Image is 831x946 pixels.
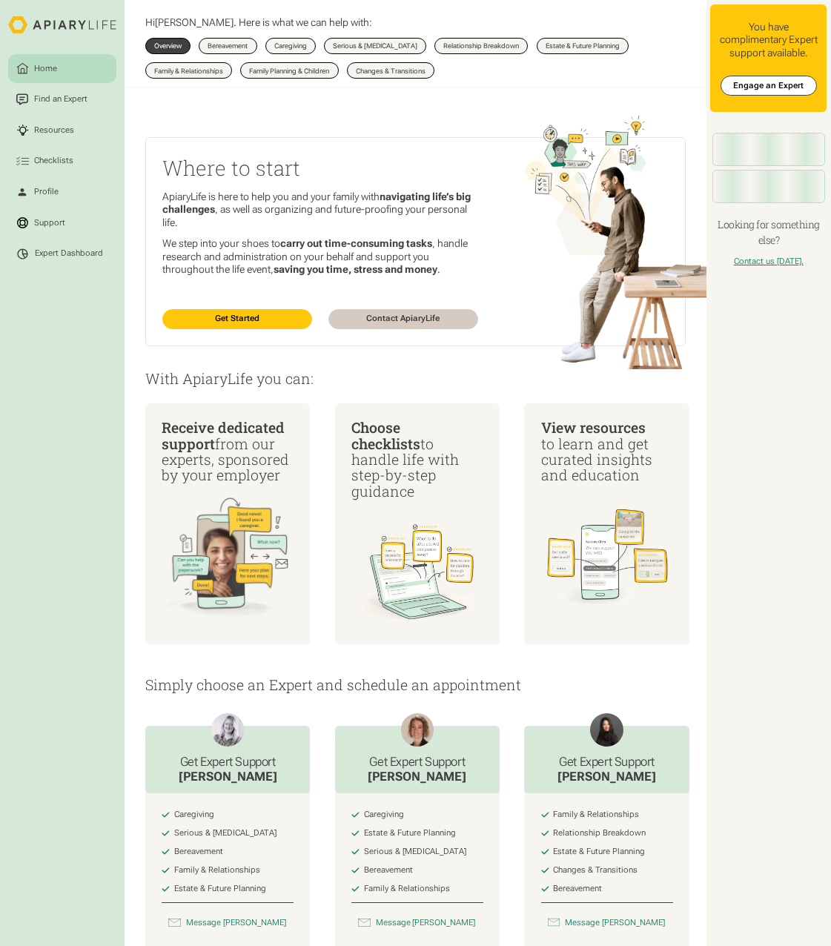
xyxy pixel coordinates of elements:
a: Message[PERSON_NAME] [162,916,294,930]
p: ApiaryLife is here to help you and your family with , as well as organizing and future-proofing y... [162,191,477,229]
strong: carry out time-consuming tasks [280,237,432,249]
a: Caregiving [265,38,316,54]
div: [PERSON_NAME] [368,770,466,785]
div: [PERSON_NAME] [557,770,656,785]
div: Serious & [MEDICAL_DATA] [364,847,466,857]
div: [PERSON_NAME] [179,770,277,785]
div: Caregiving [174,810,214,820]
a: Message[PERSON_NAME] [541,916,673,930]
a: Overview [145,38,191,54]
p: Hi . Here is what we can help with: [145,16,372,29]
div: Message [376,918,411,928]
span: Choose checklists [351,418,420,452]
div: Checklists [32,155,76,168]
div: Profile [32,186,61,199]
p: With ApiaryLife you can: [145,371,686,386]
div: Family & Relationships [553,810,639,820]
a: Relationship Breakdown [434,38,528,54]
a: Find an Expert [8,85,116,114]
div: Estate & Future Planning [364,828,456,838]
div: Relationship Breakdown [553,828,646,838]
a: Engage an Expert [721,76,817,96]
div: Family Planning & Children [249,67,329,74]
span: [PERSON_NAME] [155,16,234,28]
a: Home [8,54,116,83]
div: Bereavement [364,865,413,876]
div: Bereavement [553,884,602,894]
span: View resources [541,418,646,437]
div: from our experts, sponsored by your employer [162,420,294,483]
div: Resources [32,124,76,136]
a: Contact us [DATE]. [734,257,804,266]
p: Simply choose an Expert and schedule an appointment [145,677,686,692]
div: Message [186,918,221,928]
div: Bereavement [174,847,223,857]
h2: Where to start [162,154,477,182]
h4: Looking for something else? [710,217,827,248]
div: [PERSON_NAME] [412,918,475,928]
a: Receive dedicated supportfrom our experts, sponsored by your employer [145,403,310,644]
div: to handle life with step-by-step guidance [351,420,483,499]
div: Estate & Future Planning [174,884,266,894]
div: Changes & Transitions [553,865,638,876]
a: View resources to learn and get curated insights and education [524,403,689,644]
a: Resources [8,116,116,145]
div: You have complimentary Expert support available. [719,21,819,59]
strong: navigating life’s big challenges [162,191,471,215]
div: Estate & Future Planning [546,42,620,49]
div: Caregiving [274,42,307,49]
a: Bereavement [199,38,256,54]
div: [PERSON_NAME] [223,918,286,928]
a: Changes & Transitions [347,62,434,79]
div: Estate & Future Planning [553,847,645,857]
div: Support [32,216,67,229]
div: Family & Relationships [174,865,260,876]
strong: saving you time, stress and money [274,263,437,275]
div: Home [32,62,59,75]
div: to learn and get curated insights and education [541,420,673,483]
p: We step into your shoes to , handle research and administration on your behalf and support you th... [162,237,477,276]
a: Contact ApiaryLife [328,309,478,329]
span: Receive dedicated support [162,418,285,452]
a: Message[PERSON_NAME] [351,916,483,930]
div: Message [565,918,600,928]
div: Family & Relationships [364,884,450,894]
h3: Get Expert Support [179,755,277,770]
h3: Get Expert Support [557,755,656,770]
div: Relationship Breakdown [443,42,519,49]
div: Expert Dashboard [35,248,103,259]
a: Family Planning & Children [240,62,338,79]
a: Serious & [MEDICAL_DATA] [324,38,426,54]
h3: Get Expert Support [368,755,466,770]
div: Find an Expert [32,93,90,106]
a: Checklists [8,147,116,176]
div: Changes & Transitions [356,67,426,74]
a: Choose checkliststo handle life with step-by-step guidance [335,403,500,644]
div: Caregiving [364,810,404,820]
a: Get Started [162,309,312,329]
div: Serious & [MEDICAL_DATA] [333,42,417,49]
a: Profile [8,178,116,207]
div: Serious & [MEDICAL_DATA] [174,828,277,838]
a: Family & Relationships [145,62,232,79]
a: Support [8,208,116,237]
div: Family & Relationships [154,67,223,74]
div: Bereavement [208,42,248,49]
a: Expert Dashboard [8,239,116,268]
a: Estate & Future Planning [537,38,629,54]
div: [PERSON_NAME] [602,918,665,928]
